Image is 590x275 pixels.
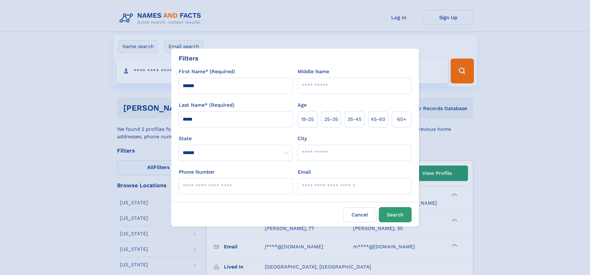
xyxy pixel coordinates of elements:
label: Last Name* (Required) [179,101,234,109]
label: City [298,135,307,142]
label: Cancel [343,207,376,222]
label: Age [298,101,307,109]
span: 25‑35 [324,116,338,123]
label: Middle Name [298,68,329,75]
label: State [179,135,293,142]
span: 18‑25 [301,116,314,123]
span: 35‑45 [347,116,361,123]
label: Phone Number [179,168,215,176]
span: 45‑60 [371,116,385,123]
label: First Name* (Required) [179,68,235,75]
div: Filters [179,54,199,63]
span: 60+ [397,116,406,123]
label: Email [298,168,311,176]
button: Search [379,207,412,222]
